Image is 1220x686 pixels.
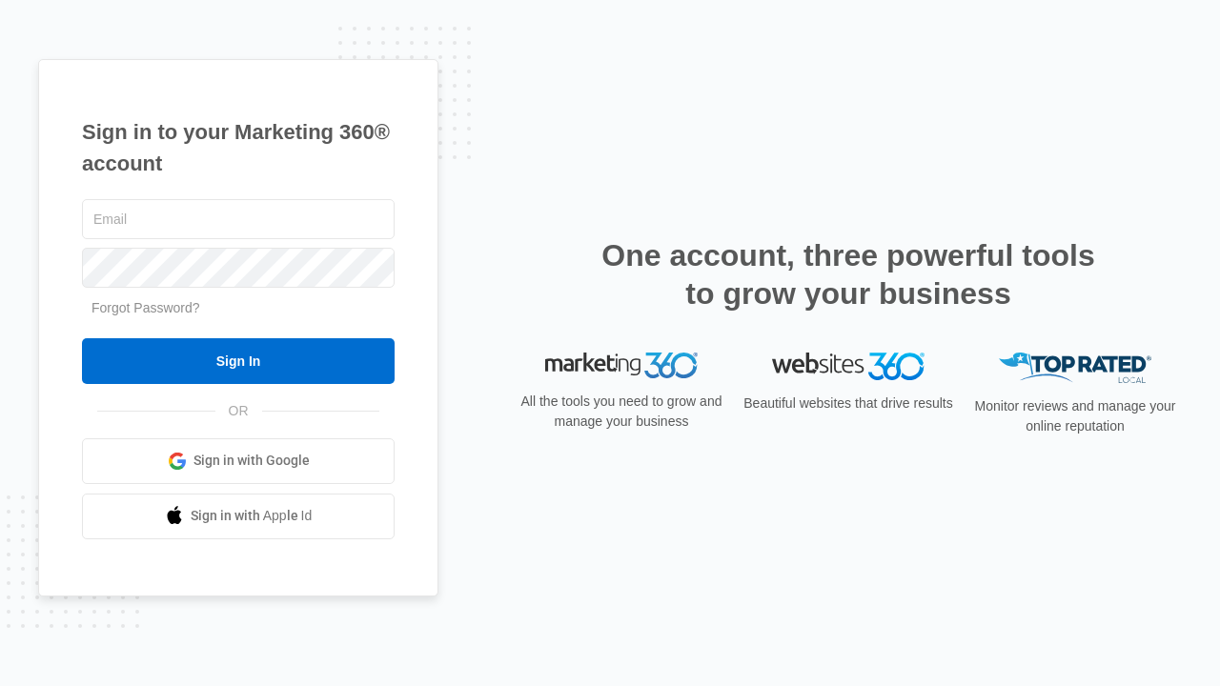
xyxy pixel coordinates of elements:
[215,401,262,421] span: OR
[193,451,310,471] span: Sign in with Google
[515,392,728,432] p: All the tools you need to grow and manage your business
[82,494,395,539] a: Sign in with Apple Id
[91,300,200,315] a: Forgot Password?
[596,236,1101,313] h2: One account, three powerful tools to grow your business
[191,506,313,526] span: Sign in with Apple Id
[742,393,955,414] p: Beautiful websites that drive results
[968,396,1182,436] p: Monitor reviews and manage your online reputation
[82,338,395,384] input: Sign In
[999,353,1151,384] img: Top Rated Local
[772,353,925,380] img: Websites 360
[82,199,395,239] input: Email
[545,353,698,379] img: Marketing 360
[82,116,395,179] h1: Sign in to your Marketing 360® account
[82,438,395,484] a: Sign in with Google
